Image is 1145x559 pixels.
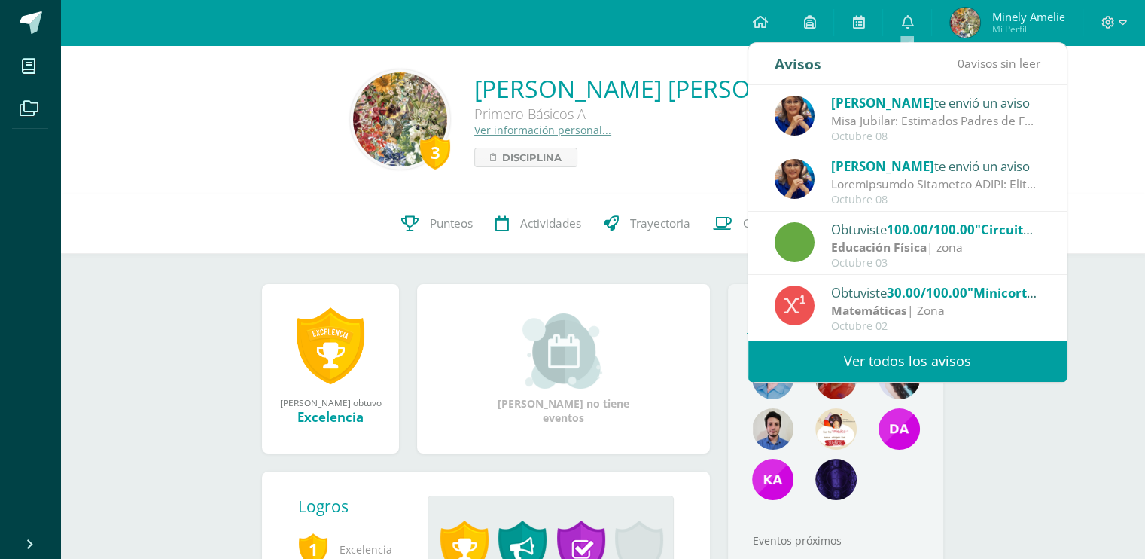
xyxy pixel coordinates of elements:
span: 0 [958,55,964,72]
a: Ver todos los avisos [748,341,1067,382]
div: Logros [298,496,416,517]
div: Obtuviste en [831,283,1040,302]
strong: Matemáticas [831,302,907,319]
a: Contactos [702,194,807,254]
img: 6abeb608590446332ac9ffeb3d35d2d4.png [815,408,857,450]
div: [PERSON_NAME] no tiene eventos [489,313,639,425]
div: te envió un aviso [831,156,1040,176]
span: avisos sin leer [958,55,1040,72]
span: Actividades [520,215,581,231]
div: Octubre 08 [831,194,1040,206]
a: Trayectoria [592,194,702,254]
span: [PERSON_NAME] [831,94,934,111]
img: e5764cbc139c5ab3638b7b9fbcd78c28.png [815,459,857,500]
img: event_small.png [522,313,604,389]
a: Punteos [390,194,484,254]
div: 3 [420,135,450,170]
span: "Minicorto" [967,284,1040,301]
img: 7c77fd53c8e629aab417004af647256c.png [879,408,920,450]
div: Avisos [775,43,821,84]
div: Octubre 03 [831,257,1040,270]
div: Primero Básicos A [474,105,855,123]
span: Mi Perfil [991,23,1064,35]
div: | Zona [831,302,1040,319]
span: Trayectoria [630,215,690,231]
span: 100.00/100.00 [887,221,975,238]
a: Actividades [484,194,592,254]
div: Obtuviste en [831,219,1040,239]
span: [PERSON_NAME] [831,157,934,175]
div: Octubre 02 [831,320,1040,333]
div: Octubre 08 [831,130,1040,143]
div: Excelencia [277,408,384,426]
div: | zona [831,239,1040,256]
a: Ver información personal... [474,123,611,137]
div: Indicaciones Excursión IRTRA: Guatemala, 07 de octubre de 2025 Estimados Padres de Familia: De an... [831,176,1040,193]
img: 5d6f35d558c486632aab3bda9a330e6b.png [775,159,815,199]
span: Disciplina [502,148,562,166]
img: 28c3c80c7c85d204d7466bf7251894ea.png [353,72,447,166]
div: [PERSON_NAME] obtuvo [277,396,384,408]
span: Punteos [430,215,473,231]
span: Contactos [743,215,796,231]
div: Eventos próximos [747,533,924,548]
span: "Circuito de resistencia" [975,221,1127,238]
strong: Educación Física [831,239,927,255]
img: 57a22e3baad8e3e20f6388c0a987e578.png [752,459,793,500]
img: 2dffed587003e0fc8d85a787cd9a4a0a.png [752,408,793,450]
div: te envió un aviso [831,93,1040,112]
img: 5d6f35d558c486632aab3bda9a330e6b.png [775,96,815,136]
a: Disciplina [474,148,577,167]
img: 5ea3443ee19196ef17dfaa9bfb6184fd.png [950,8,980,38]
div: Misa Jubilar: Estimados Padres de Familia de Cuarto Primaria hasta Quinto Bachillerato: Bendicion... [831,112,1040,130]
span: 30.00/100.00 [887,284,967,301]
span: Minely Amelie [991,9,1064,24]
a: [PERSON_NAME] [PERSON_NAME] [474,72,855,105]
